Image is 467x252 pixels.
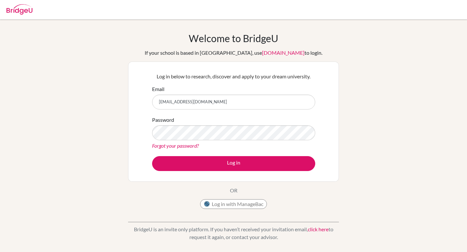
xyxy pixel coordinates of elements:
a: [DOMAIN_NAME] [262,50,305,56]
a: Forgot your password? [152,143,199,149]
label: Password [152,116,174,124]
button: Log in [152,156,315,171]
h1: Welcome to BridgeU [189,32,278,44]
div: If your school is based in [GEOGRAPHIC_DATA], use to login. [145,49,322,57]
button: Log in with ManageBac [200,199,267,209]
p: OR [230,187,237,194]
a: click here [308,226,329,232]
p: Log in below to research, discover and apply to your dream university. [152,73,315,80]
label: Email [152,85,164,93]
img: Bridge-U [6,4,32,15]
p: BridgeU is an invite only platform. If you haven’t received your invitation email, to request it ... [128,225,339,241]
